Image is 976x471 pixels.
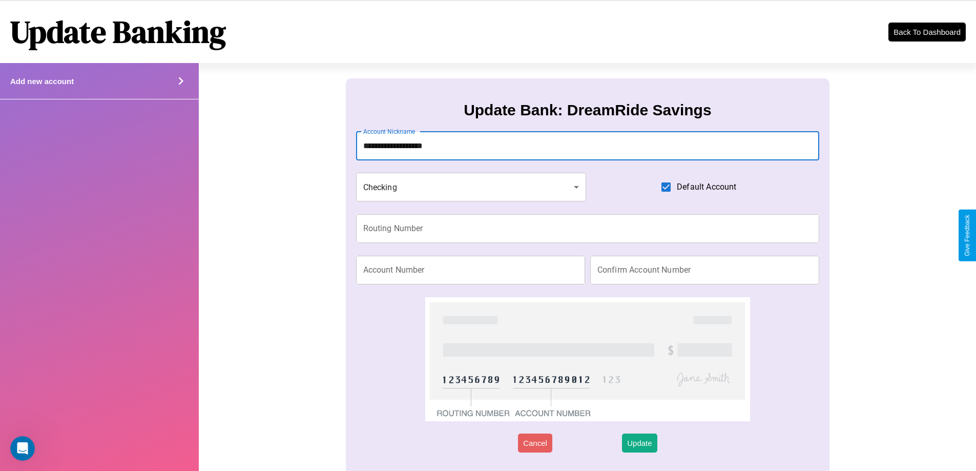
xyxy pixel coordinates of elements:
h3: Update Bank: DreamRide Savings [464,101,711,119]
div: Give Feedback [964,215,971,256]
h4: Add new account [10,77,74,86]
img: check [425,297,750,421]
span: Default Account [677,181,736,193]
div: Checking [356,173,587,201]
h1: Update Banking [10,11,226,53]
label: Account Nickname [363,127,416,136]
iframe: Intercom live chat [10,436,35,461]
button: Update [622,434,657,453]
button: Cancel [518,434,552,453]
button: Back To Dashboard [888,23,966,42]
